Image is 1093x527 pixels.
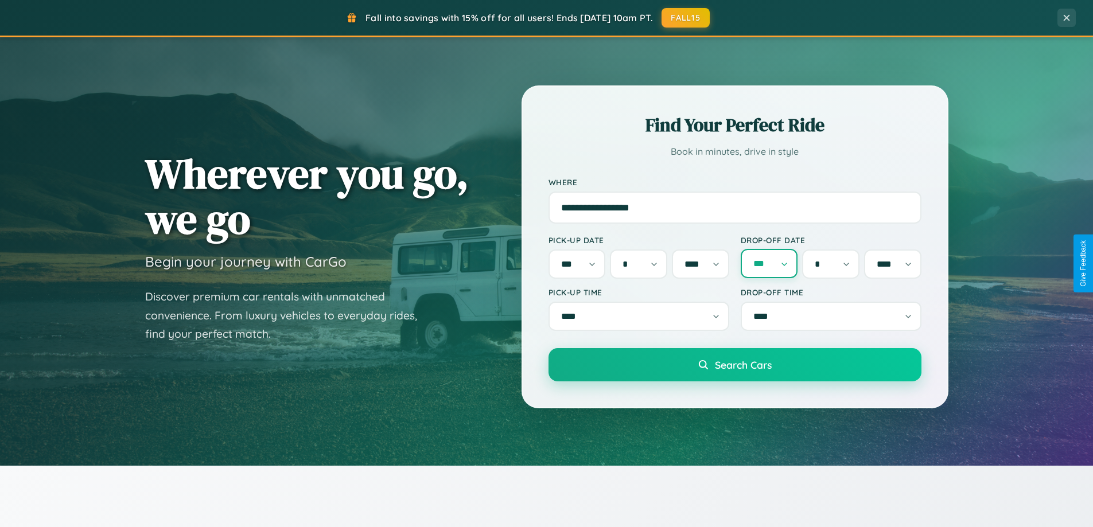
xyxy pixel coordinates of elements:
h1: Wherever you go, we go [145,151,469,241]
button: Search Cars [549,348,921,381]
span: Search Cars [715,358,772,371]
div: Give Feedback [1079,240,1087,287]
h2: Find Your Perfect Ride [549,112,921,138]
h3: Begin your journey with CarGo [145,253,347,270]
label: Where [549,177,921,187]
label: Drop-off Date [741,235,921,245]
button: FALL15 [662,8,710,28]
label: Pick-up Time [549,287,729,297]
p: Discover premium car rentals with unmatched convenience. From luxury vehicles to everyday rides, ... [145,287,432,343]
label: Drop-off Time [741,287,921,297]
p: Book in minutes, drive in style [549,143,921,160]
label: Pick-up Date [549,235,729,245]
span: Fall into savings with 15% off for all users! Ends [DATE] 10am PT. [365,12,653,24]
